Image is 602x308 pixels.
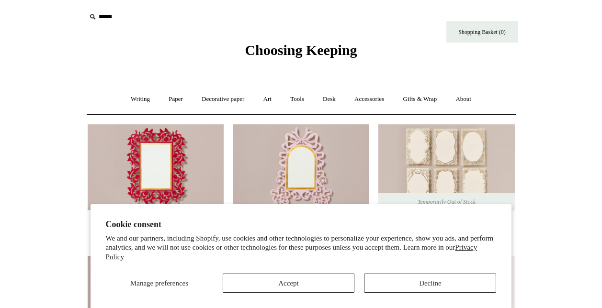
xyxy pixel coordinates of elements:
img: Set of 6 Lace Postcards and matching envelopes, No. 2 [378,124,514,210]
a: Gifts & Wrap [394,87,445,112]
h2: Cookie consent [106,220,497,230]
a: Set of 6 Lace Postcards and matching envelopes, No. 2 Set of 6 Lace Postcards and matching envelo... [378,124,514,210]
img: Red Gilded Edge Lace Notecard [88,124,224,210]
a: Shopping Basket (0) [446,21,518,43]
img: Pink Gilded Edge Lace Notecard [233,124,369,210]
a: Privacy Policy [106,243,477,261]
a: Writing [122,87,159,112]
button: Accept [223,274,355,293]
a: About [447,87,480,112]
button: Manage preferences [106,274,213,293]
a: Choosing Keeping [245,50,357,56]
a: Art [255,87,280,112]
a: Tools [282,87,313,112]
a: Accessories [346,87,393,112]
button: Decline [364,274,496,293]
a: Paper [160,87,192,112]
div: Red Gilded Edge Lace Notecard [90,216,221,227]
span: Manage preferences [130,279,188,287]
a: Desk [314,87,344,112]
span: Choosing Keeping [245,42,357,58]
a: Pink Gilded Edge Lace Notecard Pink Gilded Edge Lace Notecard [233,124,369,210]
a: Red Gilded Edge Lace Notecard £10.00 [88,216,224,255]
p: We and our partners, including Shopify, use cookies and other technologies to personalize your ex... [106,234,497,262]
a: Red Gilded Edge Lace Notecard Red Gilded Edge Lace Notecard [88,124,224,210]
span: Temporarily Out of Stock [408,193,485,210]
a: Decorative paper [193,87,253,112]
